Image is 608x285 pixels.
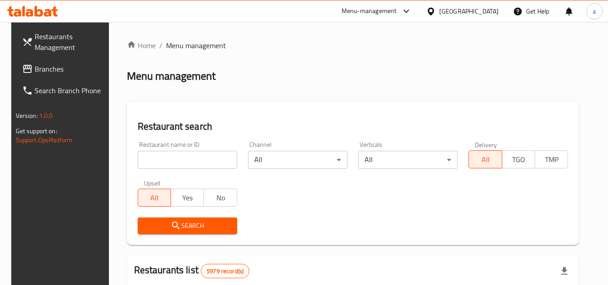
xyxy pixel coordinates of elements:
span: Menu management [166,40,226,51]
span: a [593,6,596,16]
span: Search [145,220,230,231]
button: TMP [535,150,568,168]
span: No [207,191,233,204]
div: All [358,151,458,169]
span: TMP [539,153,564,166]
button: Yes [171,189,204,207]
div: Total records count [201,264,249,278]
span: Get support on: [16,125,57,137]
span: 1.0.0 [39,110,53,122]
nav: breadcrumb [127,40,579,51]
h2: Restaurants list [134,263,250,278]
button: Search [138,217,237,234]
span: All [142,191,167,204]
h2: Menu management [127,69,216,83]
label: Delivery [475,141,497,148]
button: All [468,150,502,168]
button: No [203,189,237,207]
span: Yes [175,191,200,204]
button: TGO [502,150,535,168]
a: Restaurants Management [15,26,113,58]
span: 5979 record(s) [201,267,249,276]
span: Restaurants Management [35,31,106,53]
div: [GEOGRAPHIC_DATA] [439,6,499,16]
span: All [473,153,498,166]
button: All [138,189,171,207]
a: Support.OpsPlatform [16,134,73,146]
li: / [159,40,162,51]
span: Search Branch Phone [35,85,106,96]
div: Menu-management [342,6,397,17]
a: Search Branch Phone [15,80,113,101]
span: TGO [506,153,531,166]
span: Version: [16,110,38,122]
div: All [248,151,347,169]
h2: Restaurant search [138,120,568,133]
a: Branches [15,58,113,80]
input: Search for restaurant name or ID.. [138,151,237,169]
label: Upsell [144,180,161,186]
span: Branches [35,63,106,74]
div: Export file [554,260,575,282]
a: Home [127,40,156,51]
